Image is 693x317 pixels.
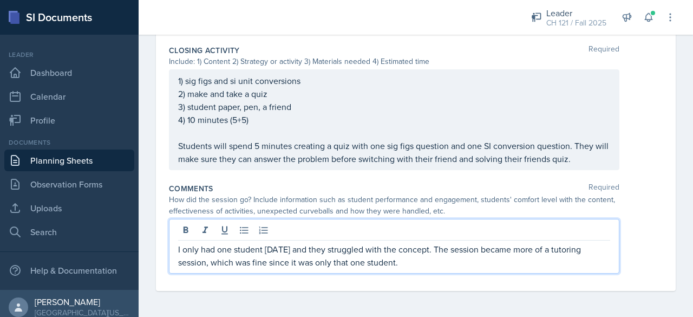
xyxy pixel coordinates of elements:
[589,183,619,194] span: Required
[4,86,134,107] a: Calendar
[4,260,134,281] div: Help & Documentation
[35,296,130,307] div: [PERSON_NAME]
[169,56,619,67] div: Include: 1) Content 2) Strategy or activity 3) Materials needed 4) Estimated time
[178,243,610,269] p: I only had one student [DATE] and they struggled with the concept. The session became more of a t...
[546,7,606,20] div: Leader
[4,109,134,131] a: Profile
[178,74,610,87] p: 1) sig figs and si unit conversions
[169,194,619,217] div: How did the session go? Include information such as student performance and engagement, students'...
[178,113,610,126] p: 4) 10 minutes (5+5)
[178,87,610,100] p: 2) make and take a quiz
[169,183,213,194] label: Comments
[4,150,134,171] a: Planning Sheets
[169,45,240,56] label: Closing Activity
[178,100,610,113] p: 3) student paper, pen, a friend
[4,221,134,243] a: Search
[4,62,134,83] a: Dashboard
[4,197,134,219] a: Uploads
[4,50,134,60] div: Leader
[4,138,134,147] div: Documents
[4,173,134,195] a: Observation Forms
[546,17,606,29] div: CH 121 / Fall 2025
[589,45,619,56] span: Required
[178,139,610,165] p: Students will spend 5 minutes creating a quiz with one sig figs question and one SI conversion qu...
